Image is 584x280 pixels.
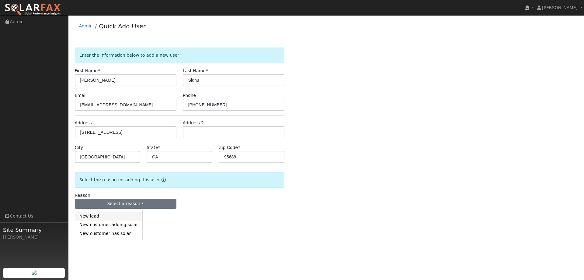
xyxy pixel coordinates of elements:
[183,92,196,99] label: Phone
[206,68,208,73] span: Required
[75,172,284,188] div: Select the reason for adding this user
[75,212,142,221] a: New lead
[75,120,92,126] label: Address
[158,145,160,150] span: Required
[3,234,65,240] div: [PERSON_NAME]
[238,145,240,150] span: Required
[75,192,90,199] label: Reason
[147,144,160,151] label: State
[219,144,240,151] label: Zip Code
[3,226,65,234] span: Site Summary
[183,68,208,74] label: Last Name
[183,120,204,126] label: Address 2
[98,68,100,73] span: Required
[75,144,83,151] label: City
[75,92,87,99] label: Email
[32,270,36,275] img: retrieve
[5,3,62,16] img: SolarFax
[75,199,176,209] button: Select a reason
[75,68,100,74] label: First Name
[75,48,284,63] div: Enter the information below to add a new user
[79,23,93,28] a: Admin
[75,229,142,238] a: New customer has solar
[99,23,146,30] a: Quick Add User
[542,5,578,10] span: [PERSON_NAME]
[160,177,166,182] a: Reason for new user
[75,221,142,229] a: New customer adding solar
